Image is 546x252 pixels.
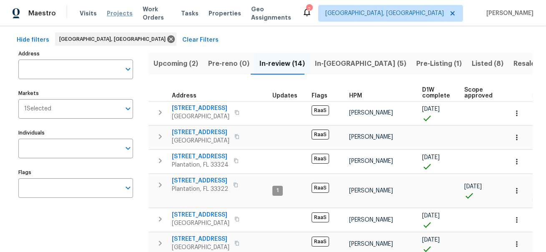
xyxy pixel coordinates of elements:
[422,155,440,160] span: [DATE]
[315,58,406,70] span: In-[GEOGRAPHIC_DATA] (5)
[24,105,51,112] span: 1 Selected
[172,137,229,145] span: [GEOGRAPHIC_DATA]
[422,87,450,99] span: D1W complete
[179,32,222,48] button: Clear Filters
[55,32,176,46] div: [GEOGRAPHIC_DATA], [GEOGRAPHIC_DATA]
[18,91,133,96] label: Markets
[172,104,229,112] span: [STREET_ADDRESS]
[464,184,482,190] span: [DATE]
[172,112,229,121] span: [GEOGRAPHIC_DATA]
[349,93,362,99] span: HPM
[273,187,282,194] span: 1
[472,58,503,70] span: Listed (8)
[349,110,393,116] span: [PERSON_NAME]
[172,219,229,227] span: [GEOGRAPHIC_DATA]
[172,177,228,185] span: [STREET_ADDRESS]
[181,10,199,16] span: Tasks
[122,182,134,194] button: Open
[312,105,329,115] span: RaaS
[172,93,196,99] span: Address
[272,93,297,99] span: Updates
[153,58,198,70] span: Upcoming (2)
[18,130,133,135] label: Individuals
[312,237,329,247] span: RaaS
[80,9,97,17] span: Visits
[259,58,305,70] span: In-review (14)
[312,154,329,164] span: RaaS
[172,152,229,161] span: [STREET_ADDRESS]
[122,63,134,75] button: Open
[349,134,393,140] span: [PERSON_NAME]
[312,130,329,140] span: RaaS
[172,211,229,219] span: [STREET_ADDRESS]
[312,93,327,99] span: Flags
[209,9,241,17] span: Properties
[143,5,171,22] span: Work Orders
[172,243,229,252] span: [GEOGRAPHIC_DATA]
[483,9,533,17] span: [PERSON_NAME]
[122,103,134,115] button: Open
[251,5,292,22] span: Geo Assignments
[312,212,329,222] span: RaaS
[422,213,440,219] span: [DATE]
[208,58,249,70] span: Pre-reno (0)
[28,9,56,17] span: Maestro
[416,58,462,70] span: Pre-Listing (1)
[172,161,229,169] span: Plantation, FL 33324
[172,235,229,243] span: [STREET_ADDRESS]
[422,106,440,112] span: [DATE]
[349,241,393,247] span: [PERSON_NAME]
[182,35,219,45] span: Clear Filters
[18,170,133,175] label: Flags
[312,183,329,193] span: RaaS
[172,185,228,193] span: Plantation, FL 33322
[349,188,393,194] span: [PERSON_NAME]
[107,9,133,17] span: Projects
[18,51,133,56] label: Address
[17,35,49,45] span: Hide filters
[59,35,169,43] span: [GEOGRAPHIC_DATA], [GEOGRAPHIC_DATA]
[13,32,53,48] button: Hide filters
[122,142,134,154] button: Open
[325,9,444,17] span: [GEOGRAPHIC_DATA], [GEOGRAPHIC_DATA]
[464,87,493,99] span: Scope approved
[349,217,393,223] span: [PERSON_NAME]
[306,5,312,13] div: 2
[422,237,440,243] span: [DATE]
[349,158,393,164] span: [PERSON_NAME]
[172,128,229,137] span: [STREET_ADDRESS]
